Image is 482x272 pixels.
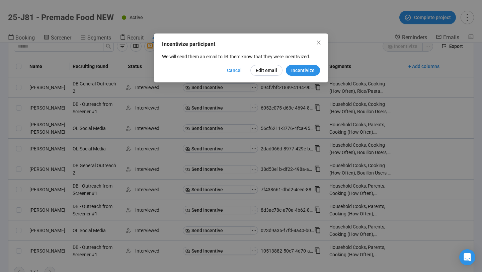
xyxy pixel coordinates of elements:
[286,65,320,76] button: Incentivize
[162,53,320,60] p: We will send them an email to let them know that they were incentivized.
[315,39,322,47] button: Close
[162,40,320,48] div: Incentivize participant
[222,65,247,76] button: Cancel
[291,67,315,74] span: Incentivize
[227,67,242,74] span: Cancel
[316,40,321,45] span: close
[256,67,277,74] span: Edit email
[250,65,283,76] button: Edit email
[459,249,475,265] div: Open Intercom Messenger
